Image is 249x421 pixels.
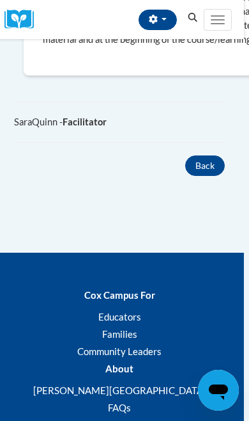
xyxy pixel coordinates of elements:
b: Facilitator [63,116,107,127]
b: Cox Campus For [84,289,155,301]
a: FAQs [108,402,131,413]
b: About [105,363,133,374]
a: Families [102,328,137,340]
a: [PERSON_NAME][GEOGRAPHIC_DATA] [33,385,206,396]
a: Educators [98,311,141,322]
button: Account Settings [139,10,177,30]
a: Cox Campus [4,10,43,29]
img: Logo brand [4,10,43,29]
a: Community Leaders [77,346,162,357]
button: Back [185,155,225,176]
button: Search [183,10,202,26]
div: SaraQuinn - [14,115,225,129]
iframe: Button to launch messaging window [198,370,239,411]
